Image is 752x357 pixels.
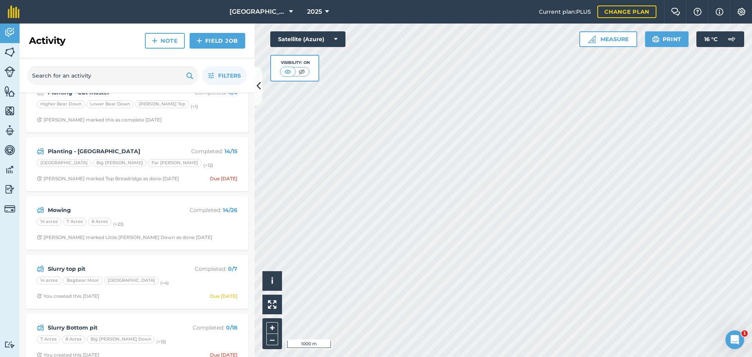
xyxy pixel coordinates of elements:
a: Planting - Cut masterCompleted: 4/4Higher Bear DownLower Bear Down[PERSON_NAME] Top(+1)Clock with... [31,83,244,128]
h2: Activity [29,34,65,47]
img: fieldmargin Logo [8,5,20,18]
img: Clock with arrow pointing clockwise [37,294,42,299]
a: Change plan [597,5,656,18]
div: Higher Bear Down [37,100,85,108]
img: svg+xml;base64,PD94bWwgdmVyc2lvbj0iMS4wIiBlbmNvZGluZz0idXRmLTgiPz4KPCEtLSBHZW5lcmF0b3I6IEFkb2JlIE... [37,323,44,332]
button: Satellite (Azure) [270,31,345,47]
img: svg+xml;base64,PD94bWwgdmVyc2lvbj0iMS4wIiBlbmNvZGluZz0idXRmLTgiPz4KPCEtLSBHZW5lcmF0b3I6IEFkb2JlIE... [724,31,739,47]
div: Big [PERSON_NAME] Down [87,335,155,343]
button: i [262,271,282,291]
p: Completed : [175,147,237,156]
div: Far [PERSON_NAME] [148,159,202,167]
strong: 0 / 7 [228,265,237,272]
button: 16 °C [696,31,744,47]
div: 7 Acres [37,335,60,343]
span: 2025 [307,7,322,16]
strong: Slurry Bottom pit [48,323,172,332]
button: Print [645,31,689,47]
img: svg+xml;base64,PD94bWwgdmVyc2lvbj0iMS4wIiBlbmNvZGluZz0idXRmLTgiPz4KPCEtLSBHZW5lcmF0b3I6IEFkb2JlIE... [4,27,15,38]
button: Filters [202,66,247,85]
div: Big [PERSON_NAME] [93,159,146,167]
a: MowingCompleted: 14/2614 acres7 Acres8 Acres(+23)Clock with arrow pointing clockwise[PERSON_NAME]... [31,201,244,245]
img: svg+xml;base64,PHN2ZyB4bWxucz0iaHR0cDovL3d3dy53My5vcmcvMjAwMC9zdmciIHdpZHRoPSI1MCIgaGVpZ2h0PSI0MC... [297,68,307,76]
img: svg+xml;base64,PD94bWwgdmVyc2lvbj0iMS4wIiBlbmNvZGluZz0idXRmLTgiPz4KPCEtLSBHZW5lcmF0b3I6IEFkb2JlIE... [4,183,15,195]
p: Completed : [175,323,237,332]
input: Search for an activity [27,66,198,85]
img: svg+xml;base64,PHN2ZyB4bWxucz0iaHR0cDovL3d3dy53My5vcmcvMjAwMC9zdmciIHdpZHRoPSI1NiIgaGVpZ2h0PSI2MC... [4,46,15,58]
span: i [271,276,273,286]
img: A question mark icon [693,8,702,16]
a: Field Job [190,33,245,49]
img: svg+xml;base64,PHN2ZyB4bWxucz0iaHR0cDovL3d3dy53My5vcmcvMjAwMC9zdmciIHdpZHRoPSIxOSIgaGVpZ2h0PSIyNC... [652,34,660,44]
img: svg+xml;base64,PHN2ZyB4bWxucz0iaHR0cDovL3d3dy53My5vcmcvMjAwMC9zdmciIHdpZHRoPSI1MCIgaGVpZ2h0PSI0MC... [283,68,293,76]
small: (+ 12 ) [203,163,213,168]
img: svg+xml;base64,PD94bWwgdmVyc2lvbj0iMS4wIiBlbmNvZGluZz0idXRmLTgiPz4KPCEtLSBHZW5lcmF0b3I6IEFkb2JlIE... [4,203,15,214]
img: Ruler icon [588,35,596,43]
img: svg+xml;base64,PD94bWwgdmVyc2lvbj0iMS4wIiBlbmNvZGluZz0idXRmLTgiPz4KPCEtLSBHZW5lcmF0b3I6IEFkb2JlIE... [4,125,15,136]
img: svg+xml;base64,PD94bWwgdmVyc2lvbj0iMS4wIiBlbmNvZGluZz0idXRmLTgiPz4KPCEtLSBHZW5lcmF0b3I6IEFkb2JlIE... [4,144,15,156]
div: 8 Acres [88,218,112,226]
small: (+ 1 ) [191,104,198,109]
strong: 4 / 4 [228,89,237,96]
p: Completed : [175,206,237,214]
span: 1 [741,330,748,337]
div: Due [DATE] [210,176,237,182]
small: (+ 15 ) [156,339,166,344]
span: [GEOGRAPHIC_DATA] [230,7,286,16]
div: Visibility: On [280,60,310,66]
img: Clock with arrow pointing clockwise [37,176,42,181]
img: svg+xml;base64,PHN2ZyB4bWxucz0iaHR0cDovL3d3dy53My5vcmcvMjAwMC9zdmciIHdpZHRoPSIxNCIgaGVpZ2h0PSIyNC... [197,36,202,45]
button: – [266,334,278,345]
img: svg+xml;base64,PD94bWwgdmVyc2lvbj0iMS4wIiBlbmNvZGluZz0idXRmLTgiPz4KPCEtLSBHZW5lcmF0b3I6IEFkb2JlIE... [4,164,15,176]
img: svg+xml;base64,PD94bWwgdmVyc2lvbj0iMS4wIiBlbmNvZGluZz0idXRmLTgiPz4KPCEtLSBHZW5lcmF0b3I6IEFkb2JlIE... [37,147,44,156]
div: 8 Acres [62,335,85,343]
p: Completed : [175,265,237,273]
img: svg+xml;base64,PHN2ZyB4bWxucz0iaHR0cDovL3d3dy53My5vcmcvMjAwMC9zdmciIHdpZHRoPSIxOSIgaGVpZ2h0PSIyNC... [186,71,193,80]
a: Planting - [GEOGRAPHIC_DATA]Completed: 14/15[GEOGRAPHIC_DATA]Big [PERSON_NAME]Far [PERSON_NAME](+... [31,142,244,187]
span: Current plan : PLUS [539,7,591,16]
div: Due [DATE] [210,293,237,299]
img: Four arrows, one pointing top left, one top right, one bottom right and the last bottom left [268,300,277,309]
img: svg+xml;base64,PHN2ZyB4bWxucz0iaHR0cDovL3d3dy53My5vcmcvMjAwMC9zdmciIHdpZHRoPSI1NiIgaGVpZ2h0PSI2MC... [4,105,15,117]
div: 14 acres [37,218,61,226]
div: [PERSON_NAME] Top [135,100,189,108]
div: [GEOGRAPHIC_DATA] [104,277,159,285]
img: svg+xml;base64,PD94bWwgdmVyc2lvbj0iMS4wIiBlbmNvZGluZz0idXRmLTgiPz4KPCEtLSBHZW5lcmF0b3I6IEFkb2JlIE... [4,341,15,348]
img: svg+xml;base64,PD94bWwgdmVyc2lvbj0iMS4wIiBlbmNvZGluZz0idXRmLTgiPz4KPCEtLSBHZW5lcmF0b3I6IEFkb2JlIE... [37,264,44,274]
a: Note [145,33,185,49]
span: Filters [218,71,241,80]
button: + [266,322,278,334]
strong: 14 / 26 [223,207,237,214]
img: Two speech bubbles overlapping with the left bubble in the forefront [671,8,680,16]
div: You created this [DATE] [37,293,99,299]
img: svg+xml;base64,PD94bWwgdmVyc2lvbj0iMS4wIiBlbmNvZGluZz0idXRmLTgiPz4KPCEtLSBHZW5lcmF0b3I6IEFkb2JlIE... [4,66,15,77]
small: (+ 4 ) [160,280,169,286]
strong: 0 / 18 [226,324,237,331]
div: [PERSON_NAME] marked this as complete [DATE] [37,117,162,123]
iframe: Intercom live chat [725,330,744,349]
img: Clock with arrow pointing clockwise [37,235,42,240]
div: Lower Bear Down [87,100,134,108]
div: 14 acres [37,277,61,285]
div: [PERSON_NAME] marked Little [PERSON_NAME] Down as done [DATE] [37,234,212,241]
strong: Mowing [48,206,172,214]
img: A cog icon [737,8,746,16]
img: Clock with arrow pointing clockwise [37,117,42,122]
div: Bagbear Moor [63,277,103,285]
small: (+ 23 ) [113,221,124,227]
a: Slurry top pitCompleted: 0/714 acresBagbear Moor[GEOGRAPHIC_DATA](+4)Clock with arrow pointing cl... [31,259,244,304]
div: [PERSON_NAME] marked Top Broadridge as done [DATE] [37,176,179,182]
img: svg+xml;base64,PHN2ZyB4bWxucz0iaHR0cDovL3d3dy53My5vcmcvMjAwMC9zdmciIHdpZHRoPSIxNyIgaGVpZ2h0PSIxNy... [716,7,723,16]
div: 7 Acres [63,218,87,226]
img: svg+xml;base64,PD94bWwgdmVyc2lvbj0iMS4wIiBlbmNvZGluZz0idXRmLTgiPz4KPCEtLSBHZW5lcmF0b3I6IEFkb2JlIE... [37,205,44,215]
div: [GEOGRAPHIC_DATA] [37,159,91,167]
img: svg+xml;base64,PHN2ZyB4bWxucz0iaHR0cDovL3d3dy53My5vcmcvMjAwMC9zdmciIHdpZHRoPSIxNCIgaGVpZ2h0PSIyNC... [152,36,157,45]
img: svg+xml;base64,PHN2ZyB4bWxucz0iaHR0cDovL3d3dy53My5vcmcvMjAwMC9zdmciIHdpZHRoPSI1NiIgaGVpZ2h0PSI2MC... [4,85,15,97]
strong: Slurry top pit [48,265,172,273]
strong: 14 / 15 [224,148,237,155]
button: Measure [579,31,637,47]
span: 16 ° C [704,31,718,47]
strong: Planting - [GEOGRAPHIC_DATA] [48,147,172,156]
